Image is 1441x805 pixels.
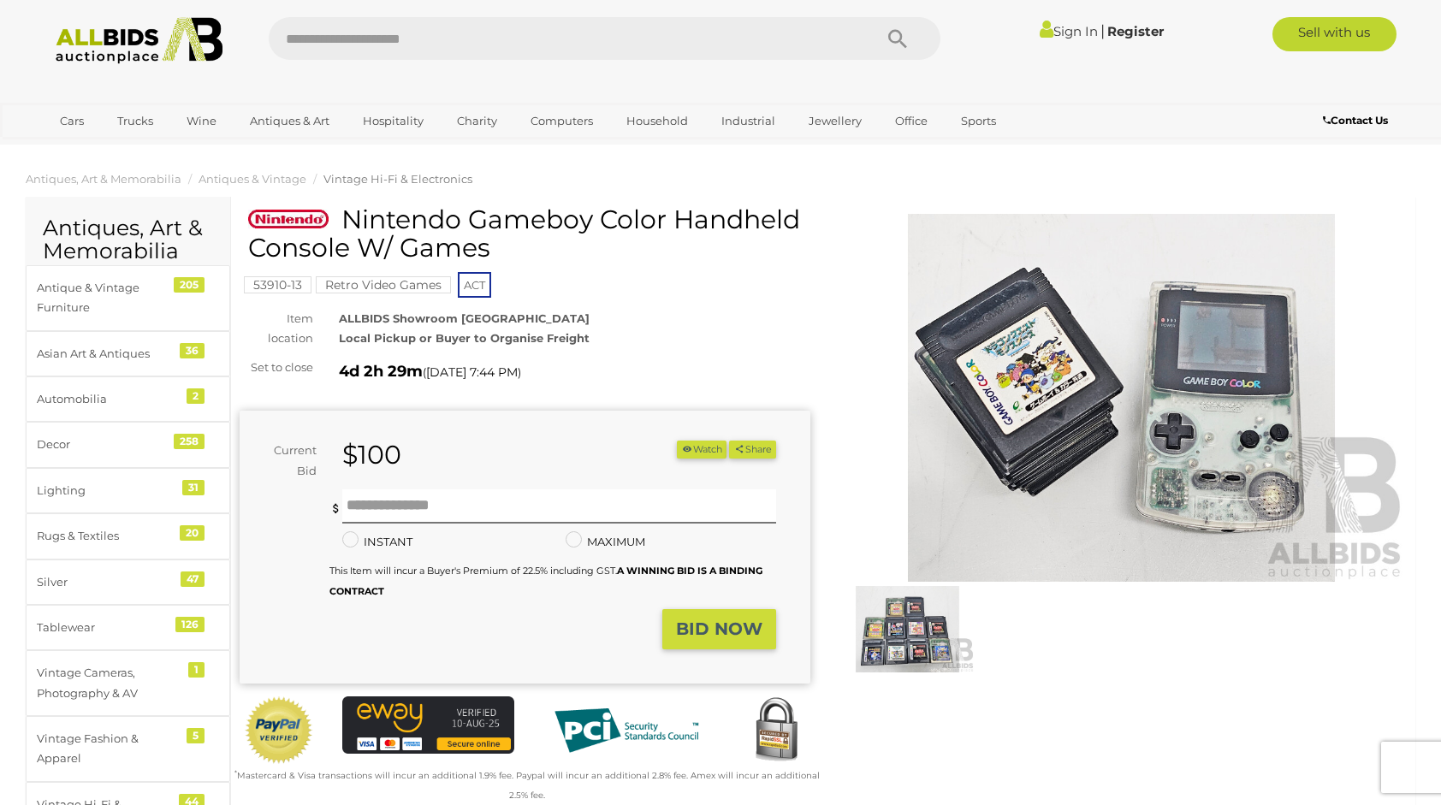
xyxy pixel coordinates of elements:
[43,216,213,263] h2: Antiques, Art & Memorabilia
[49,107,95,135] a: Cars
[316,278,451,292] a: Retro Video Games
[342,439,401,471] strong: $100
[26,376,230,422] a: Automobilia 2
[174,277,205,293] div: 205
[950,107,1007,135] a: Sports
[339,362,423,381] strong: 4d 2h 29m
[187,388,205,404] div: 2
[662,609,776,649] button: BID NOW
[1107,23,1164,39] a: Register
[798,107,873,135] a: Jewellery
[181,571,205,587] div: 47
[199,172,306,186] a: Antiques & Vintage
[187,728,205,743] div: 5
[26,716,230,782] a: Vintage Fashion & Apparel 5
[342,532,412,552] label: INSTANT
[37,389,178,409] div: Automobilia
[836,214,1407,582] img: Nintendo Gameboy Color Handheld Console W/ Games
[676,619,762,639] strong: BID NOW
[244,696,314,765] img: Official PayPal Seal
[519,107,604,135] a: Computers
[240,441,329,481] div: Current Bid
[37,663,178,703] div: Vintage Cameras, Photography & AV
[26,605,230,650] a: Tablewear 126
[26,513,230,559] a: Rugs & Textiles 20
[26,265,230,331] a: Antique & Vintage Furniture 205
[37,435,178,454] div: Decor
[244,276,311,293] mark: 53910-13
[458,272,491,298] span: ACT
[339,331,590,345] strong: Local Pickup or Buyer to Organise Freight
[175,107,228,135] a: Wine
[840,586,975,672] img: Nintendo Gameboy Color Handheld Console W/ Games
[329,565,762,596] small: This Item will incur a Buyer's Premium of 22.5% including GST.
[234,770,820,801] small: Mastercard & Visa transactions will incur an additional 1.9% fee. Paypal will incur an additional...
[106,107,164,135] a: Trucks
[26,422,230,467] a: Decor 258
[426,364,518,380] span: [DATE] 7:44 PM
[323,172,472,186] a: Vintage Hi-Fi & Electronics
[1040,23,1098,39] a: Sign In
[316,276,451,293] mark: Retro Video Games
[175,617,205,632] div: 126
[49,135,193,163] a: [GEOGRAPHIC_DATA]
[37,481,178,500] div: Lighting
[174,434,205,449] div: 258
[227,358,326,377] div: Set to close
[37,729,178,769] div: Vintage Fashion & Apparel
[244,278,311,292] a: 53910-13
[37,344,178,364] div: Asian Art & Antiques
[239,107,341,135] a: Antiques & Art
[541,696,712,765] img: PCI DSS compliant
[855,17,940,60] button: Search
[37,526,178,546] div: Rugs & Textiles
[352,107,435,135] a: Hospitality
[446,107,508,135] a: Charity
[26,559,230,605] a: Silver 47
[423,365,521,379] span: ( )
[339,311,590,325] strong: ALLBIDS Showroom [GEOGRAPHIC_DATA]
[729,441,776,459] button: Share
[46,17,232,64] img: Allbids.com.au
[182,480,205,495] div: 31
[1323,114,1388,127] b: Contact Us
[180,343,205,358] div: 36
[188,662,205,678] div: 1
[248,205,806,262] h1: Nintendo Gameboy Color Handheld Console W/ Games
[884,107,939,135] a: Office
[1100,21,1105,40] span: |
[26,172,181,186] a: Antiques, Art & Memorabilia
[615,107,699,135] a: Household
[26,468,230,513] a: Lighting 31
[37,572,178,592] div: Silver
[342,696,514,754] img: eWAY Payment Gateway
[37,618,178,637] div: Tablewear
[180,525,205,541] div: 20
[37,278,178,318] div: Antique & Vintage Furniture
[329,565,762,596] b: A WINNING BID IS A BINDING CONTRACT
[566,532,645,552] label: MAXIMUM
[710,107,786,135] a: Industrial
[742,696,810,765] img: Secured by Rapid SSL
[26,650,230,716] a: Vintage Cameras, Photography & AV 1
[26,331,230,376] a: Asian Art & Antiques 36
[227,309,326,349] div: Item location
[248,210,329,228] img: Nintendo Gameboy Color Handheld Console W/ Games
[677,441,726,459] li: Watch this item
[677,441,726,459] button: Watch
[1323,111,1392,130] a: Contact Us
[1272,17,1397,51] a: Sell with us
